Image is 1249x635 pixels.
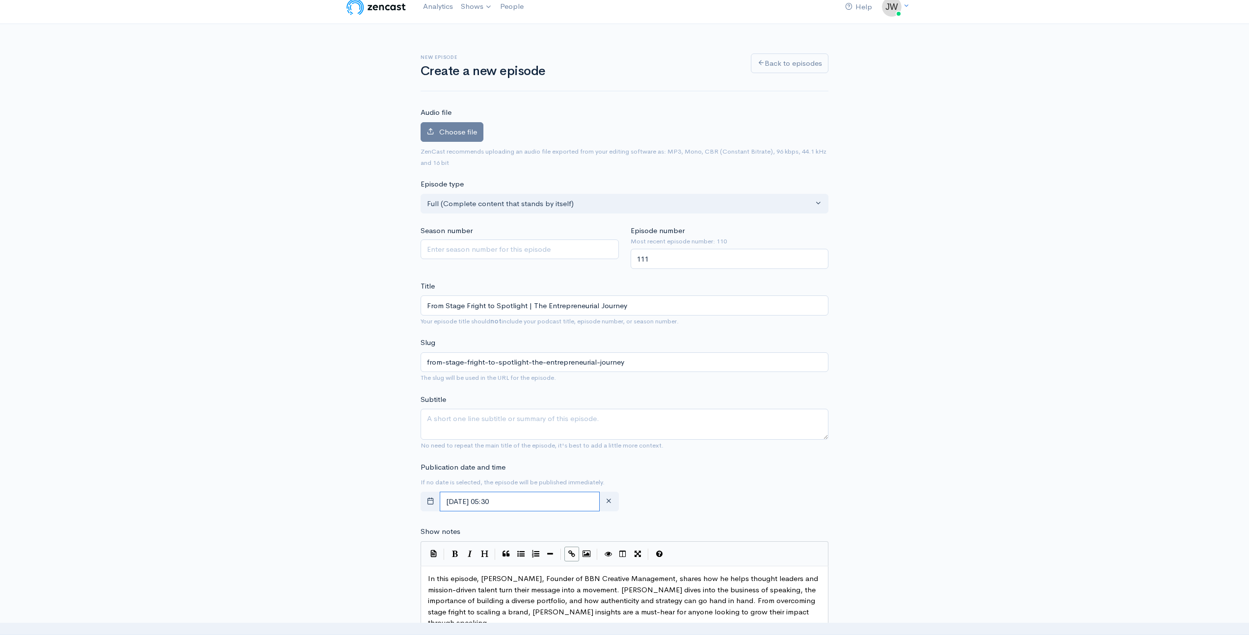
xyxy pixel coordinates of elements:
[421,239,619,260] input: Enter season number for this episode
[543,547,558,561] button: Insert Horizontal Line
[513,547,528,561] button: Generic List
[597,549,598,560] i: |
[421,54,739,60] h6: New episode
[630,547,645,561] button: Toggle Fullscreen
[421,352,828,372] input: title-of-episode
[421,492,441,512] button: toggle
[652,547,666,561] button: Markdown Guide
[426,546,441,561] button: Insert Show Notes Template
[421,462,505,473] label: Publication date and time
[648,549,649,560] i: |
[421,107,452,118] label: Audio file
[631,225,685,237] label: Episode number
[421,179,464,190] label: Episode type
[421,337,435,348] label: Slug
[421,317,679,325] small: Your episode title should include your podcast title, episode number, or season number.
[631,249,829,269] input: Enter episode number
[427,198,813,210] div: Full (Complete content that stands by itself)
[421,225,473,237] label: Season number
[495,549,496,560] i: |
[560,549,561,560] i: |
[490,317,502,325] strong: not
[421,394,446,405] label: Subtitle
[751,53,828,74] a: Back to episodes
[601,547,615,561] button: Toggle Preview
[421,526,460,537] label: Show notes
[444,549,445,560] i: |
[439,127,477,136] span: Choose file
[421,373,556,382] small: The slug will be used in the URL for the episode.
[499,547,513,561] button: Quote
[421,441,664,450] small: No need to repeat the main title of the episode, it's best to add a little more context.
[421,147,826,167] small: ZenCast recommends uploading an audio file exported from your editing software as: MP3, Mono, CBR...
[462,547,477,561] button: Italic
[477,547,492,561] button: Heading
[579,547,594,561] button: Insert Image
[421,194,828,214] button: Full (Complete content that stands by itself)
[528,547,543,561] button: Numbered List
[599,492,619,512] button: clear
[615,547,630,561] button: Toggle Side by Side
[564,547,579,561] button: Create Link
[421,478,605,486] small: If no date is selected, the episode will be published immediately.
[448,547,462,561] button: Bold
[631,237,829,246] small: Most recent episode number: 110
[421,64,739,79] h1: Create a new episode
[421,281,435,292] label: Title
[428,574,820,627] span: In this episode, [PERSON_NAME], Founder of BBN Creative Management, shares how he helps thought l...
[421,295,828,316] input: What is the episode's title?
